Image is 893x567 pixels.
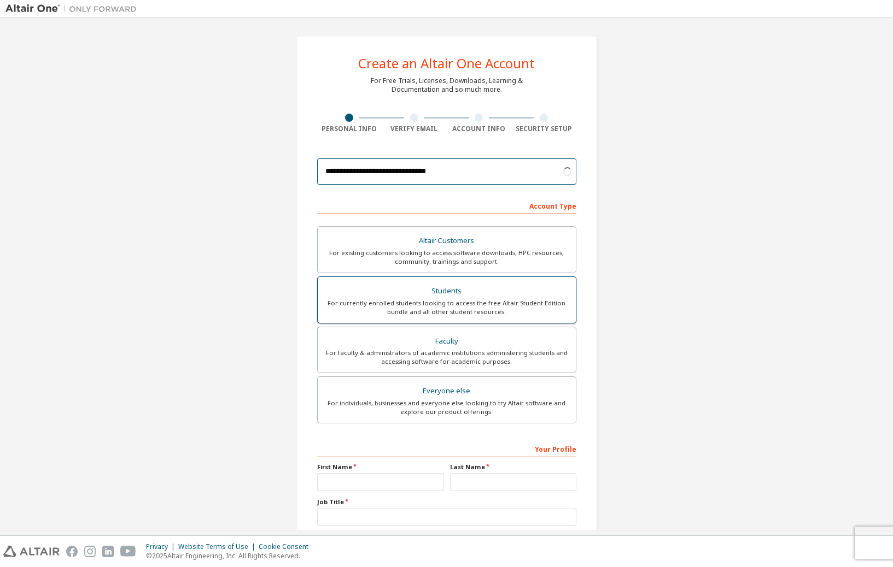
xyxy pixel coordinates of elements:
[84,546,96,557] img: instagram.svg
[317,440,576,457] div: Your Profile
[358,57,535,70] div: Create an Altair One Account
[317,463,443,471] label: First Name
[324,334,569,349] div: Faculty
[324,349,569,366] div: For faculty & administrators of academic institutions administering students and accessing softwa...
[324,383,569,399] div: Everyone else
[317,125,382,133] div: Personal Info
[324,283,569,299] div: Students
[146,551,315,560] p: © 2025 Altair Engineering, Inc. All Rights Reserved.
[324,249,569,266] div: For existing customers looking to access software downloads, HPC resources, community, trainings ...
[259,542,315,551] div: Cookie Consent
[371,76,523,94] div: For Free Trials, Licenses, Downloads, Learning & Documentation and so much more.
[324,399,569,416] div: For individuals, businesses and everyone else looking to try Altair software and explore our prod...
[317,197,576,214] div: Account Type
[146,542,178,551] div: Privacy
[324,233,569,249] div: Altair Customers
[324,299,569,316] div: For currently enrolled students looking to access the free Altair Student Edition bundle and all ...
[120,546,136,557] img: youtube.svg
[382,125,447,133] div: Verify Email
[511,125,576,133] div: Security Setup
[5,3,142,14] img: Altair One
[178,542,259,551] div: Website Terms of Use
[447,125,512,133] div: Account Info
[3,546,60,557] img: altair_logo.svg
[317,498,576,506] label: Job Title
[450,463,576,471] label: Last Name
[102,546,114,557] img: linkedin.svg
[66,546,78,557] img: facebook.svg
